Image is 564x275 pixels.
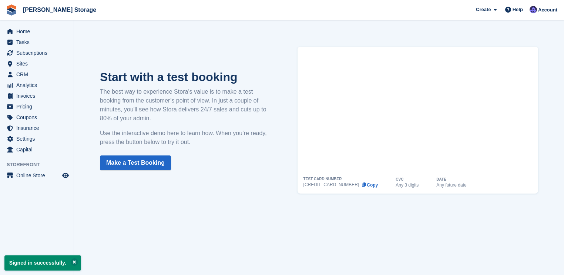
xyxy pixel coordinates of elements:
p: Use the interactive demo here to learn how. When you’re ready, press the button below to try it out. [100,129,275,147]
a: menu [4,112,70,123]
strong: Start with a test booking [100,70,238,84]
button: Copy [361,182,378,188]
a: menu [4,144,70,155]
span: CRM [16,69,61,80]
a: Preview store [61,171,70,180]
span: Subscriptions [16,48,61,58]
a: [PERSON_NAME] Storage [20,4,99,16]
span: Settings [16,134,61,144]
p: The best way to experience Stora’s value is to make a test booking from the customer’s point of v... [100,87,275,123]
a: menu [4,48,70,58]
a: menu [4,91,70,101]
span: Sites [16,58,61,69]
div: Any future date [436,183,466,187]
img: stora-icon-8386f47178a22dfd0bd8f6a31ec36ba5ce8667c1dd55bd0f319d3a0aa187defe.svg [6,4,17,16]
span: Pricing [16,101,61,112]
div: TEST CARD NUMBER [303,177,342,181]
span: Analytics [16,80,61,90]
p: Signed in successfully. [4,255,81,271]
a: menu [4,134,70,144]
div: [CREDIT_CARD_NUMBER] [303,182,359,187]
span: Capital [16,144,61,155]
span: Account [538,6,557,14]
a: menu [4,170,70,181]
a: menu [4,80,70,90]
img: Tim Sinnott [530,6,537,13]
a: menu [4,69,70,80]
span: Create [476,6,491,13]
span: Home [16,26,61,37]
a: menu [4,101,70,112]
span: Insurance [16,123,61,133]
div: DATE [436,178,446,181]
span: Invoices [16,91,61,101]
span: Online Store [16,170,61,181]
div: Any 3 digits [396,183,419,187]
span: Help [513,6,523,13]
div: CVC [396,178,403,181]
a: menu [4,58,70,69]
span: Tasks [16,37,61,47]
a: menu [4,37,70,47]
span: Coupons [16,112,61,123]
a: menu [4,123,70,133]
a: Make a Test Booking [100,155,171,170]
span: Storefront [7,161,74,168]
iframe: How to Place a Test Booking [303,47,532,177]
a: menu [4,26,70,37]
